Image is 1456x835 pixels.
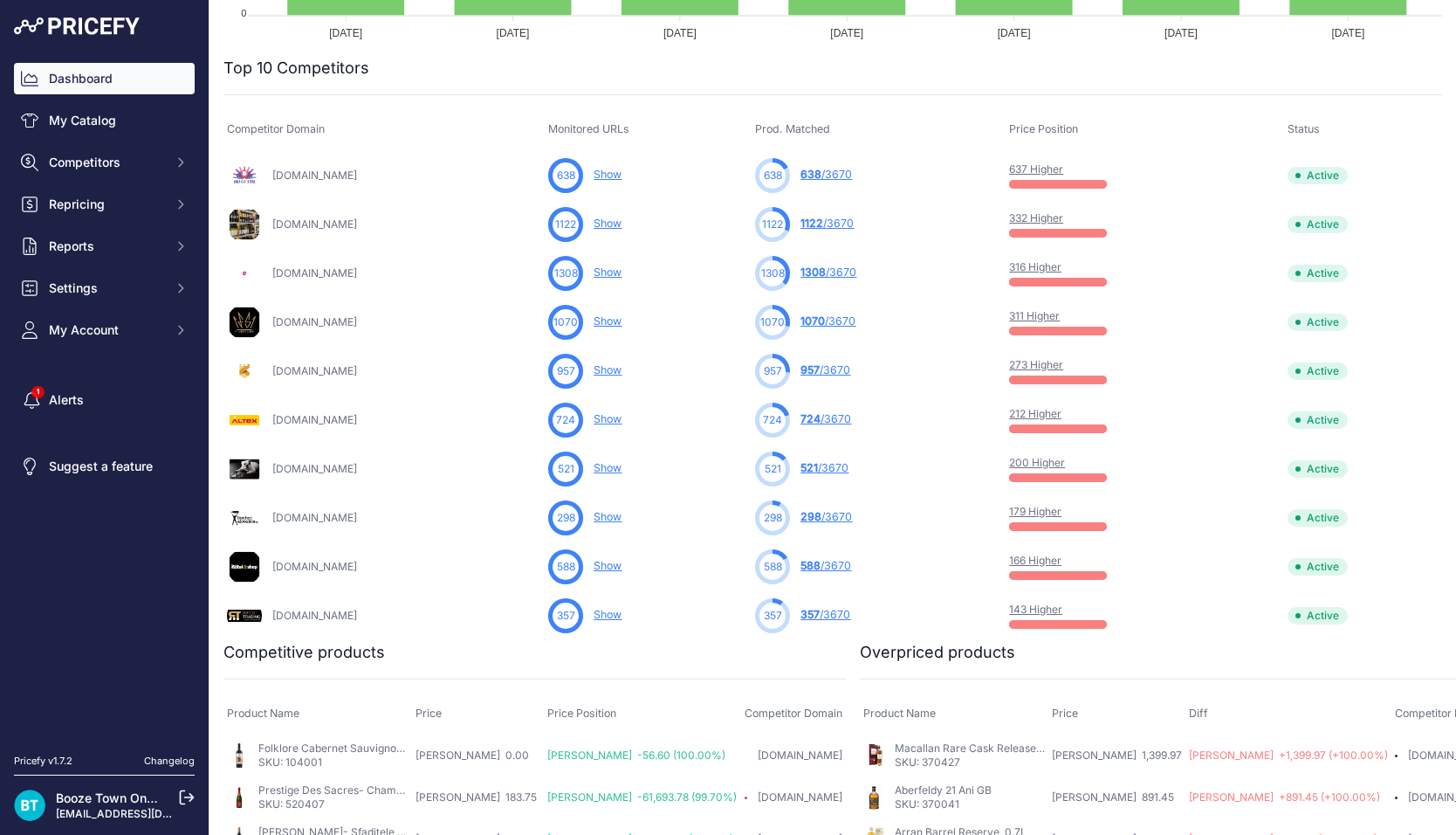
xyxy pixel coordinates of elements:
[800,461,818,474] span: 521
[1288,122,1320,135] span: Status
[258,742,424,755] a: Folklore Cabernet Sauvignon Sec
[1288,265,1348,282] span: Active
[558,461,574,477] span: 521
[241,8,246,18] tspan: 0
[594,412,622,425] a: Show
[554,266,578,281] span: 1308
[272,413,357,426] a: [DOMAIN_NAME]
[1052,707,1078,720] span: Price
[497,27,530,39] tspan: [DATE]
[553,314,578,330] span: 1070
[1288,411,1348,429] span: Active
[547,749,725,762] span: [PERSON_NAME] -56.60 (100.00%)
[56,790,168,805] a: Booze Town Online
[14,17,140,35] img: Pricefy Logo
[227,707,299,720] span: Product Name
[416,790,537,804] span: [PERSON_NAME] 183.75
[557,608,575,624] span: 357
[557,510,575,526] span: 298
[416,749,529,762] span: [PERSON_NAME] 0.00
[258,756,409,769] p: SKU: 104001
[800,559,821,572] span: 588
[1189,707,1208,720] span: Diff
[594,510,622,523] a: Show
[594,314,622,328] a: Show
[548,122,629,135] span: Monitored URLs
[1288,314,1348,331] span: Active
[56,807,238,820] a: [EMAIL_ADDRESS][DOMAIN_NAME]
[1009,122,1078,135] span: Price Position
[895,797,992,811] p: SKU: 370041
[272,609,357,622] a: [DOMAIN_NAME]
[1052,749,1182,762] span: [PERSON_NAME] 1,399.97
[272,217,357,231] a: [DOMAIN_NAME]
[1009,260,1061,273] a: 316 Higher
[223,56,369,80] h2: Top 10 Competitors
[14,384,195,416] a: Alerts
[1052,790,1174,804] span: [PERSON_NAME] 891.45
[14,231,195,262] button: Reports
[14,451,195,482] a: Suggest a feature
[258,783,532,797] a: Prestige Des Sacres- Champagne Cuvee Grenat Milles.
[1164,27,1198,39] tspan: [DATE]
[557,559,575,575] span: 588
[895,783,992,797] a: Aberfeldy 21 Ani GB
[1189,749,1388,762] span: [PERSON_NAME] +1,399.97 (+100.00%)
[49,279,163,297] span: Settings
[800,412,851,425] a: 724/3670
[144,755,195,767] a: Changelog
[663,27,697,39] tspan: [DATE]
[555,217,576,232] span: 1122
[1288,607,1348,625] span: Active
[272,266,357,279] a: [DOMAIN_NAME]
[895,756,1045,769] p: SKU: 370427
[556,412,575,428] span: 724
[764,510,782,526] span: 298
[557,168,575,183] span: 638
[272,511,357,524] a: [DOMAIN_NAME]
[764,168,782,183] span: 638
[800,266,826,279] span: 1308
[594,363,622,376] a: Show
[14,63,195,94] a: Dashboard
[1009,211,1063,224] a: 332 Higher
[745,707,842,720] span: Competitor Domain
[800,217,854,230] a: 1122/3670
[14,147,195,178] button: Competitors
[272,169,357,182] a: [DOMAIN_NAME]
[416,707,442,720] span: Price
[800,559,851,572] a: 588/3670
[258,797,409,811] p: SKU: 520407
[1009,358,1063,371] a: 273 Higher
[594,217,622,230] a: Show
[758,749,842,762] a: [DOMAIN_NAME]
[863,707,936,720] span: Product Name
[763,412,782,428] span: 724
[594,266,622,279] a: Show
[765,461,781,477] span: 521
[1009,603,1062,616] a: 143 Higher
[1009,505,1061,518] a: 179 Higher
[1331,27,1364,39] tspan: [DATE]
[1009,162,1063,176] a: 637 Higher
[594,168,622,181] a: Show
[1288,509,1348,527] span: Active
[761,266,785,281] span: 1308
[1288,216,1348,233] span: Active
[1009,309,1060,322] a: 311 Higher
[762,217,783,232] span: 1122
[14,273,195,304] button: Settings
[800,168,821,181] span: 638
[547,790,737,804] span: [PERSON_NAME] -61,693.78 (99.70%)
[895,742,1061,755] a: Macallan Rare Cask Release 0.7L
[860,640,1015,665] h2: Overpriced products
[800,608,850,621] a: 357/3670
[998,27,1031,39] tspan: [DATE]
[1288,460,1348,478] span: Active
[49,321,163,339] span: My Account
[800,510,852,523] a: 298/3670
[800,168,852,181] a: 638/3670
[594,608,622,621] a: Show
[800,314,825,328] span: 1070
[760,314,785,330] span: 1070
